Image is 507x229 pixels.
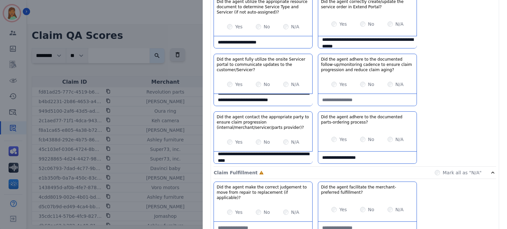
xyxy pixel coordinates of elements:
label: No [264,23,270,30]
label: Yes [235,23,243,30]
h3: Did the agent fully utilize the onsite Servicer portal to communicate updates to the customer/Ser... [217,57,310,72]
label: No [368,21,374,27]
label: N/A [291,23,299,30]
h3: Did the agent adhere to the documented follow-up/monitoring cadence to ensure claim progression a... [321,57,414,72]
label: Yes [339,81,347,88]
label: No [368,136,374,143]
label: Yes [235,81,243,88]
label: Yes [339,206,347,213]
label: Yes [339,21,347,27]
label: Mark all as "N/A" [443,169,482,176]
label: N/A [291,139,299,145]
label: N/A [395,81,404,88]
label: No [264,139,270,145]
label: N/A [291,209,299,215]
label: N/A [291,81,299,88]
label: No [368,81,374,88]
label: N/A [395,206,404,213]
h3: Did the agent contact the appropriate party to ensure claim progression (internal/merchant/servic... [217,114,310,130]
h3: Did the agent adhere to the documented parts-ordering process? [321,114,414,125]
label: No [264,209,270,215]
label: N/A [395,136,404,143]
label: Yes [235,139,243,145]
label: No [264,81,270,88]
label: Yes [235,209,243,215]
h3: Did the agent facilitate the merchant-preferred fulfillment? [321,185,414,195]
label: N/A [395,21,404,27]
p: Claim Fulfillment [214,169,257,176]
label: No [368,206,374,213]
label: Yes [339,136,347,143]
h3: Did the agent make the correct judgement to move from repair to replacement (if applicable)? [217,185,310,200]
